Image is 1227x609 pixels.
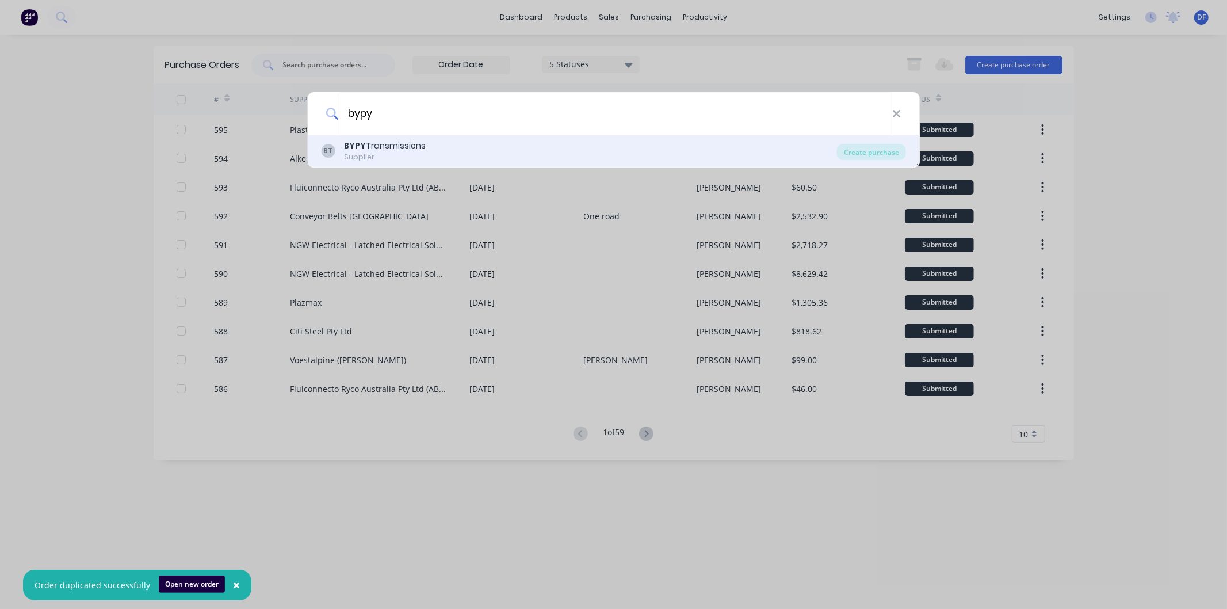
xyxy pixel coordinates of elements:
[221,572,251,599] button: Close
[837,144,906,160] div: Create purchase
[35,579,150,591] div: Order duplicated successfully
[344,140,366,151] b: BYPY
[338,92,892,135] input: Enter a supplier name to create a new order...
[344,152,426,162] div: Supplier
[321,144,335,158] div: BT
[233,577,240,593] span: ×
[344,140,426,152] div: Transmissions
[159,576,225,593] button: Open new order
